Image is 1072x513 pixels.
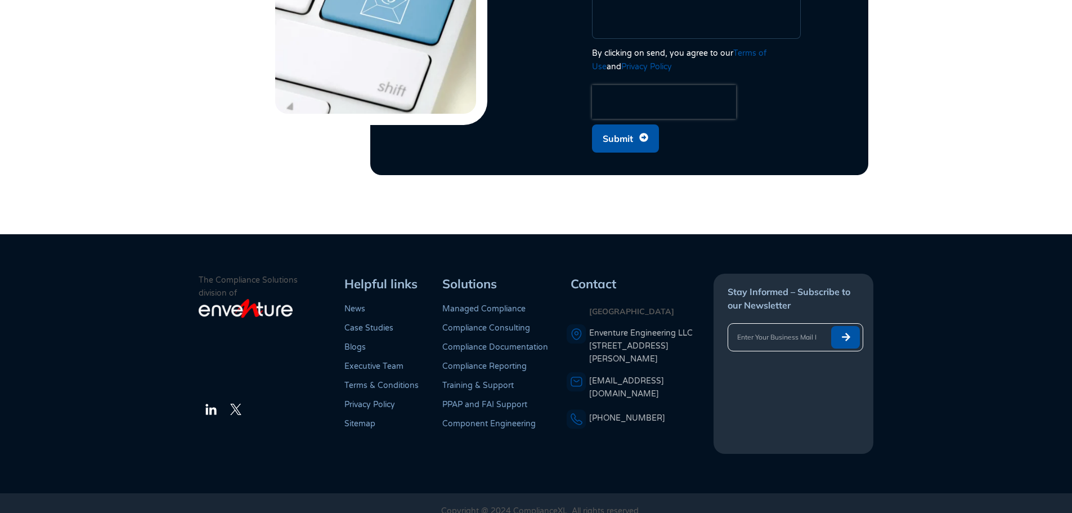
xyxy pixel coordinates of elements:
a: [EMAIL_ADDRESS][DOMAIN_NAME] [589,376,664,399]
iframe: reCAPTCHA [592,85,736,119]
a: Executive Team [344,362,403,371]
a: News [344,304,365,314]
span: Submit [603,128,633,149]
span: Stay Informed – Subscribe to our Newsletter [728,286,850,311]
span: Contact [571,276,616,292]
img: The Twitter Logo [230,404,241,415]
a: Compliance Reporting [442,362,527,371]
span: Helpful links [344,276,418,292]
a: Enventure Engineering LLC[STREET_ADDRESS][PERSON_NAME] [589,327,712,366]
a: Compliance Documentation [442,342,548,352]
a: [PHONE_NUMBER] [589,413,665,423]
span: Solutions [442,276,497,292]
a: Sitemap [344,419,375,429]
div: By clicking on send, you agree to our and [592,47,801,74]
img: The LinkedIn Logo [204,403,218,416]
a: Privacy Policy [621,62,672,72]
img: A pin icon representing a location [567,324,586,344]
a: Blogs [344,342,366,352]
a: Training & Support [442,381,514,390]
a: Component Engineering [442,419,536,429]
p: The Compliance Solutions division of [199,274,340,300]
a: Managed Compliance [442,304,526,314]
a: Terms & Conditions [344,381,419,390]
a: PPAP and FAI Support [442,400,527,409]
img: An envelope representing an email [567,372,586,392]
a: Privacy Policy [344,400,395,409]
strong: [GEOGRAPHIC_DATA] [589,306,674,316]
img: enventure-light-logo_s [199,298,293,319]
a: Compliance Consulting [442,323,530,333]
a: Case Studies [344,323,393,333]
input: Enter Your Business Mail ID [728,326,826,349]
img: A phone icon representing a telephone number [567,409,586,429]
button: Submit [592,124,659,153]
